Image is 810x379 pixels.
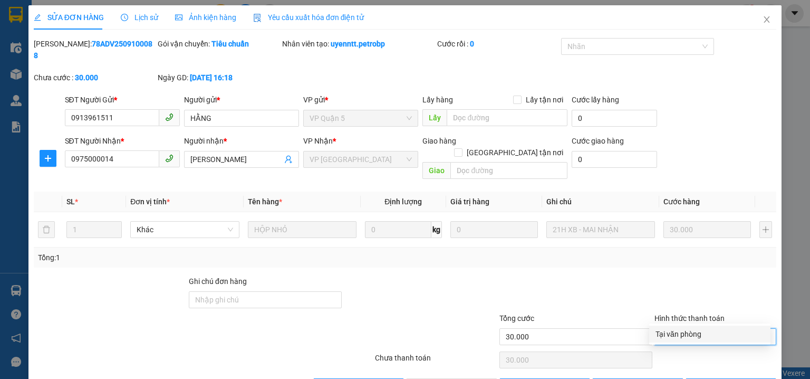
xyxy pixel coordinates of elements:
[175,13,236,22] span: Ảnh kiện hàng
[572,137,624,145] label: Cước giao hàng
[572,110,657,127] input: Cước lấy hàng
[158,72,279,83] div: Ngày GD:
[450,221,538,238] input: 0
[65,94,180,106] div: SĐT Người Gửi
[522,94,567,106] span: Lấy tận nơi
[184,94,299,106] div: Người gửi
[763,15,771,24] span: close
[303,94,418,106] div: VP gửi
[752,5,782,35] button: Close
[572,151,657,168] input: Cước giao hàng
[282,38,435,50] div: Nhân viên tạo:
[248,197,282,206] span: Tên hàng
[331,40,385,48] b: uyenntt.petrobp
[40,150,56,167] button: plus
[284,155,293,164] span: user-add
[655,328,764,340] div: Tại văn phòng
[499,314,534,323] span: Tổng cước
[189,291,342,308] input: Ghi chú đơn hàng
[663,221,751,238] input: 0
[470,40,474,48] b: 0
[759,221,772,238] button: plus
[253,13,364,22] span: Yêu cầu xuất hóa đơn điện tử
[303,137,333,145] span: VP Nhận
[450,162,567,179] input: Dọc đường
[422,162,450,179] span: Giao
[158,38,279,50] div: Gói vận chuyển:
[422,109,447,126] span: Lấy
[450,197,489,206] span: Giá trị hàng
[546,221,655,238] input: Ghi Chú
[190,73,233,82] b: [DATE] 16:18
[253,14,262,22] img: icon
[175,14,182,21] span: picture
[189,277,247,286] label: Ghi chú đơn hàng
[422,137,456,145] span: Giao hàng
[437,38,559,50] div: Cước rồi :
[165,113,173,121] span: phone
[462,147,567,158] span: [GEOGRAPHIC_DATA] tận nơi
[38,221,55,238] button: delete
[248,221,356,238] input: VD: Bàn, Ghế
[431,221,442,238] span: kg
[374,352,498,371] div: Chưa thanh toán
[34,13,104,22] span: SỬA ĐƠN HÀNG
[137,222,233,238] span: Khác
[121,13,158,22] span: Lịch sử
[34,38,156,61] div: [PERSON_NAME]:
[66,197,75,206] span: SL
[75,73,98,82] b: 30.000
[34,72,156,83] div: Chưa cước :
[384,197,422,206] span: Định lượng
[572,96,619,104] label: Cước lấy hàng
[165,154,173,163] span: phone
[310,151,412,167] span: VP Phước Bình
[310,110,412,126] span: VP Quận 5
[211,40,249,48] b: Tiêu chuẩn
[184,135,299,147] div: Người nhận
[40,154,56,163] span: plus
[663,197,700,206] span: Cước hàng
[121,14,128,21] span: clock-circle
[542,192,659,212] th: Ghi chú
[34,40,152,60] b: 78ADV2509100088
[38,252,313,263] div: Tổng: 1
[130,197,170,206] span: Đơn vị tính
[654,314,725,323] label: Hình thức thanh toán
[422,96,453,104] span: Lấy hàng
[65,135,180,147] div: SĐT Người Nhận
[447,109,567,126] input: Dọc đường
[34,14,41,21] span: edit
